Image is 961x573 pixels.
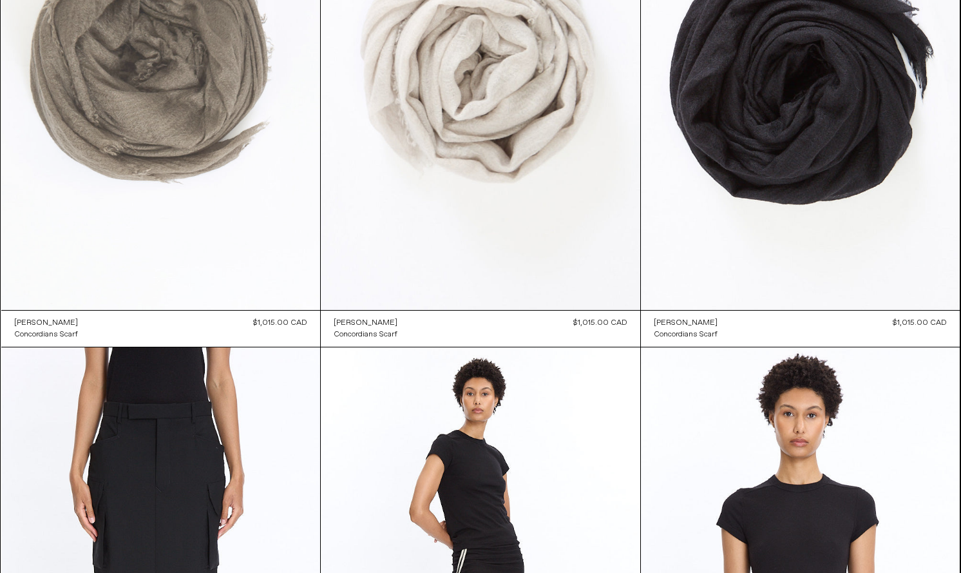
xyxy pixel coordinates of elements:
span: $1,015.00 CAD [573,318,627,328]
a: Concordians Scarf [654,329,718,340]
span: $1,015.00 CAD [893,318,947,328]
div: [PERSON_NAME] [654,318,718,329]
div: [PERSON_NAME] [334,318,397,329]
a: Concordians Scarf [14,329,78,340]
a: [PERSON_NAME] [14,317,78,329]
a: [PERSON_NAME] [334,317,397,329]
div: [PERSON_NAME] [14,318,78,329]
a: Concordians Scarf [334,329,397,340]
a: [PERSON_NAME] [654,317,718,329]
span: $1,015.00 CAD [253,318,307,328]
